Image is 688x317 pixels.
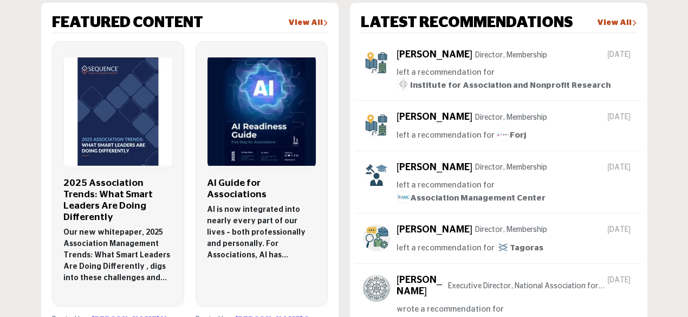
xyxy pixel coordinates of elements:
img: Logo of Sequence Consulting, click to view details [64,53,172,170]
img: Logo of Bostrom, click to view details [207,53,316,170]
span: [DATE] [607,275,634,286]
h2: LATEST RECOMMENDATIONS [361,14,573,33]
h5: [PERSON_NAME] [397,49,472,61]
span: Association Management Center [397,194,546,202]
img: avtar-image [363,275,390,302]
h5: [PERSON_NAME] [397,275,445,298]
p: Director, Membership [475,162,547,173]
p: Director, Membership [475,112,547,124]
img: avtar-image [363,112,390,139]
span: left a recommendation for [397,131,495,139]
p: Director, Membership [475,50,547,61]
span: left a recommendation for [397,68,495,76]
a: imageTagoras [496,242,543,255]
a: imageForj [496,129,526,143]
span: Institute for Association and Nonprofit Research [397,81,611,89]
p: Executive Director, National Association for Legal Support Professionals [448,281,607,292]
span: Tagoras [496,244,543,252]
p: Our new whitepaper, 2025 Association Management Trends: What Smart Leaders Are Doing Differently ... [63,227,173,284]
img: image [397,190,410,204]
p: AI is now integrated into nearly every part of our lives – both professionally and personally. Fo... [207,204,316,261]
h3: 2025 Association Trends: What Smart Leaders Are Doing Differently [63,178,173,223]
img: avtar-image [363,224,390,251]
h2: FEATURED CONTENT [52,14,203,33]
a: imageAssociation Management Center [397,191,546,205]
img: image [397,77,410,91]
h5: [PERSON_NAME] [397,224,472,236]
img: image [496,128,510,141]
h5: [PERSON_NAME] [397,112,472,124]
a: imageInstitute for Association and Nonprofit Research [397,79,611,92]
span: [DATE] [607,112,634,123]
h5: [PERSON_NAME] [397,162,472,174]
span: [DATE] [607,224,634,236]
a: View All [288,18,328,29]
span: [DATE] [607,49,634,61]
span: [DATE] [607,162,634,173]
p: Director, Membership [475,224,547,236]
span: left a recommendation for [397,244,495,252]
h3: AI Guide for Associations [207,178,316,200]
img: image [496,241,510,254]
img: avtar-image [363,49,390,76]
a: View All [597,18,637,29]
img: avtar-image [363,162,390,189]
span: wrote a recommendation for [397,305,504,313]
span: Forj [496,131,526,139]
span: left a recommendation for [397,181,495,189]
